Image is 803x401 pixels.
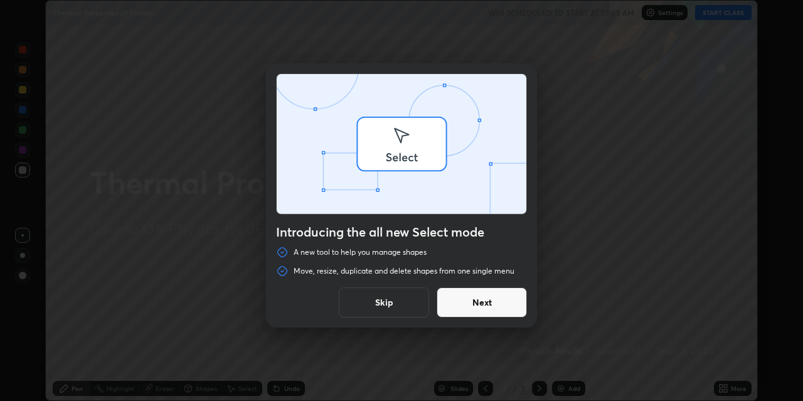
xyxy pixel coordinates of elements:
[339,287,429,318] button: Skip
[294,247,427,257] p: A new tool to help you manage shapes
[277,74,526,217] div: animation
[437,287,527,318] button: Next
[276,225,527,240] h4: Introducing the all new Select mode
[294,266,514,276] p: Move, resize, duplicate and delete shapes from one single menu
